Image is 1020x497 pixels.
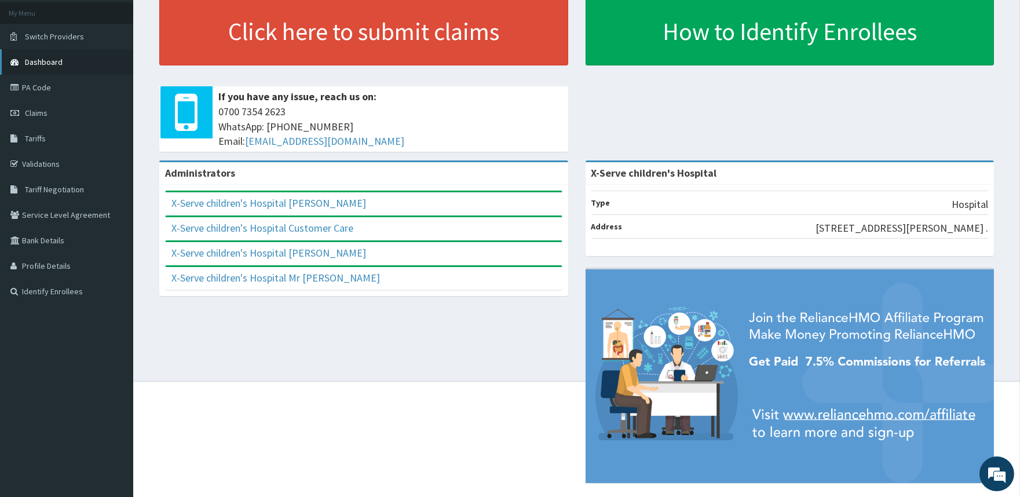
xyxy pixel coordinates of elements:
img: provider-team-banner.png [586,269,995,483]
a: X-Serve children's Hospital Customer Care [171,221,353,235]
a: X-Serve children's Hospital Mr [PERSON_NAME] [171,271,380,284]
span: We're online! [67,146,160,263]
p: Hospital [952,197,988,212]
img: d_794563401_company_1708531726252_794563401 [21,58,47,87]
a: [EMAIL_ADDRESS][DOMAIN_NAME] [245,134,404,148]
a: X-Serve children's Hospital [PERSON_NAME] [171,196,366,210]
span: Tariff Negotiation [25,184,84,195]
div: Minimize live chat window [190,6,218,34]
b: Address [591,221,623,232]
b: Type [591,198,610,208]
span: Claims [25,108,47,118]
textarea: Type your message and hit 'Enter' [6,316,221,357]
p: [STREET_ADDRESS][PERSON_NAME] . [816,221,988,236]
span: Dashboard [25,57,63,67]
b: Administrators [165,166,235,180]
span: Switch Providers [25,31,84,42]
span: Tariffs [25,133,46,144]
a: X-Serve children's Hospital [PERSON_NAME] [171,246,366,260]
div: Chat with us now [60,65,195,80]
b: If you have any issue, reach us on: [218,90,376,103]
strong: X-Serve children's Hospital [591,166,717,180]
span: 0700 7354 2623 WhatsApp: [PHONE_NUMBER] Email: [218,104,562,149]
